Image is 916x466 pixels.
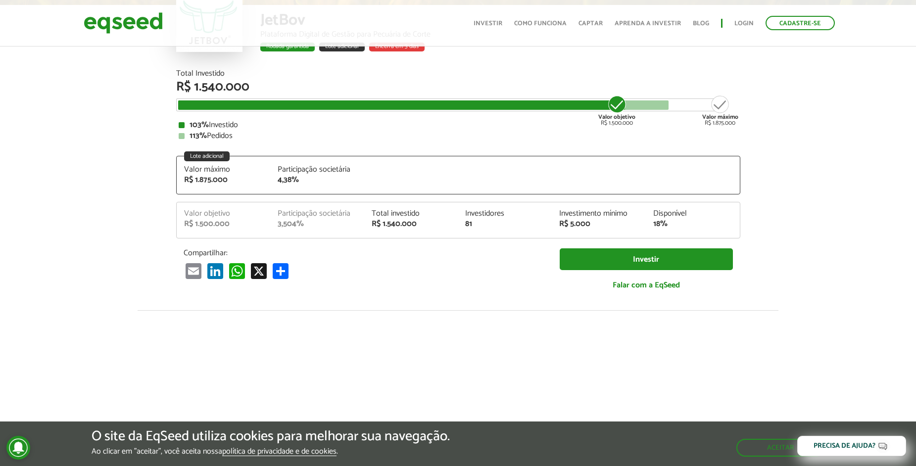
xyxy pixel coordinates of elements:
[278,166,357,174] div: Participação societária
[205,263,225,279] a: LinkedIn
[734,20,754,27] a: Login
[92,447,450,456] p: Ao clicar em "aceitar", você aceita nossa .
[184,220,263,228] div: R$ 1.500.000
[184,176,263,184] div: R$ 1.875.000
[653,220,732,228] div: 18%
[179,132,738,140] div: Pedidos
[278,220,357,228] div: 3,504%
[465,220,544,228] div: 81
[598,94,635,126] div: R$ 1.500.000
[559,210,638,218] div: Investimento mínimo
[222,448,337,456] a: política de privacidade e de cookies
[598,112,635,122] strong: Valor objetivo
[372,220,451,228] div: R$ 1.540.000
[190,129,207,142] strong: 113%
[184,151,230,161] div: Lote adicional
[179,121,738,129] div: Investido
[184,210,263,218] div: Valor objetivo
[615,20,681,27] a: Aprenda a investir
[319,43,365,51] div: Lote adicional
[693,20,709,27] a: Blog
[766,16,835,30] a: Cadastre-se
[653,210,732,218] div: Disponível
[702,94,738,126] div: R$ 1.875.000
[227,263,247,279] a: WhatsApp
[184,263,203,279] a: Email
[559,220,638,228] div: R$ 5.000
[474,20,502,27] a: Investir
[369,43,425,51] div: Encerra em 3 dias
[514,20,567,27] a: Como funciona
[190,118,209,132] strong: 103%
[702,112,738,122] strong: Valor máximo
[560,275,733,295] a: Falar com a EqSeed
[176,81,740,93] div: R$ 1.540.000
[249,263,269,279] a: X
[176,70,740,78] div: Total Investido
[184,248,545,258] p: Compartilhar:
[372,210,451,218] div: Total investido
[465,210,544,218] div: Investidores
[84,10,163,36] img: EqSeed
[184,166,263,174] div: Valor máximo
[278,210,357,218] div: Participação societária
[278,176,357,184] div: 4,38%
[579,20,603,27] a: Captar
[260,43,315,51] div: Rodada garantida
[736,439,824,457] button: Aceitar
[92,429,450,444] h5: O site da EqSeed utiliza cookies para melhorar sua navegação.
[271,263,290,279] a: Compartilhar
[560,248,733,271] a: Investir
